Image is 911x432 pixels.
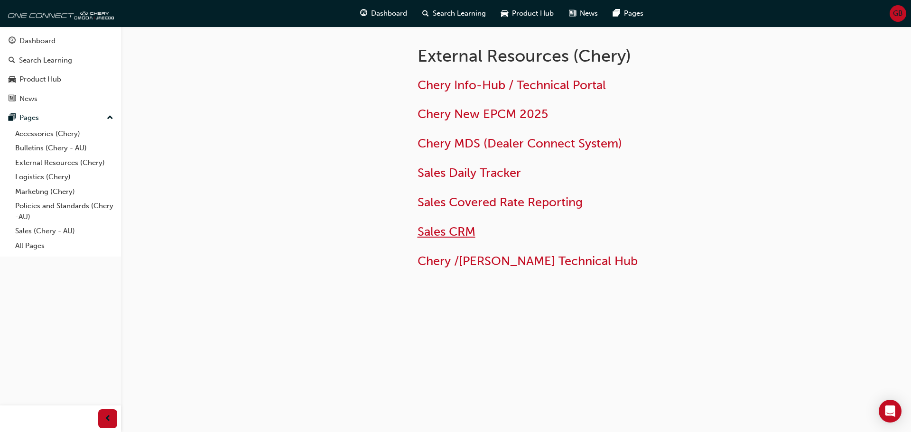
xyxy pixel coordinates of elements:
a: pages-iconPages [605,4,651,23]
a: News [4,90,117,108]
div: Dashboard [19,36,56,46]
span: guage-icon [9,37,16,46]
span: up-icon [107,112,113,124]
a: Chery Info-Hub / Technical Portal [418,78,606,92]
button: DashboardSearch LearningProduct HubNews [4,30,117,109]
span: Pages [624,8,643,19]
span: search-icon [422,8,429,19]
a: Chery /[PERSON_NAME] Technical Hub [418,254,638,268]
h1: External Resources (Chery) [418,46,729,66]
span: prev-icon [104,413,112,425]
a: External Resources (Chery) [11,156,117,170]
span: pages-icon [9,114,16,122]
div: Product Hub [19,74,61,85]
span: car-icon [501,8,508,19]
button: Pages [4,109,117,127]
a: search-iconSearch Learning [415,4,493,23]
div: Pages [19,112,39,123]
span: Dashboard [371,8,407,19]
a: Sales CRM [418,224,475,239]
button: GB [890,5,906,22]
a: Sales Daily Tracker [418,165,521,180]
a: news-iconNews [561,4,605,23]
a: Sales Covered Rate Reporting [418,195,583,210]
a: Policies and Standards (Chery -AU) [11,199,117,224]
div: Search Learning [19,55,72,66]
a: Bulletins (Chery - AU) [11,141,117,156]
span: search-icon [9,56,15,65]
span: News [580,8,598,19]
span: Search Learning [433,8,486,19]
div: News [19,93,37,104]
span: news-icon [9,95,16,103]
span: GB [893,8,903,19]
span: guage-icon [360,8,367,19]
a: guage-iconDashboard [353,4,415,23]
a: Marketing (Chery) [11,184,117,199]
span: pages-icon [613,8,620,19]
a: car-iconProduct Hub [493,4,561,23]
span: car-icon [9,75,16,84]
a: Search Learning [4,52,117,69]
a: All Pages [11,239,117,253]
a: Logistics (Chery) [11,170,117,184]
a: Dashboard [4,32,117,50]
a: Chery MDS (Dealer Connect System) [418,136,622,151]
a: Sales (Chery - AU) [11,224,117,239]
img: oneconnect [5,4,114,23]
a: Chery New EPCM 2025 [418,107,548,121]
span: Product Hub [512,8,554,19]
a: Accessories (Chery) [11,127,117,141]
span: news-icon [569,8,576,19]
div: Open Intercom Messenger [879,400,902,423]
a: Product Hub [4,71,117,88]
